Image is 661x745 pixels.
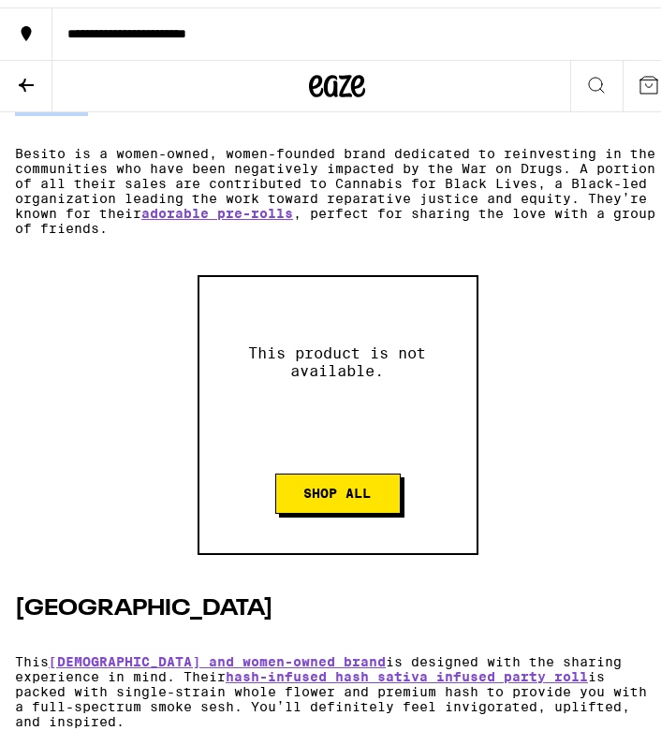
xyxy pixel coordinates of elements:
[49,647,386,662] a: [DEMOGRAPHIC_DATA] and women-owned brand
[141,198,293,213] a: adorable pre-rolls
[15,647,660,722] p: This is designed with the sharing experience in mind. Their is packed with single-strain whole fl...
[15,591,273,613] strong: [GEOGRAPHIC_DATA]
[275,466,401,506] a: Shop All
[11,13,135,28] span: Hi. Need any help?
[226,337,450,372] p: This product is not available.
[15,139,660,228] p: Besito is a women-owned, women-founded brand dedicated to reinvesting in the communities who have...
[226,662,588,677] a: hash-infused hash sativa infused party roll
